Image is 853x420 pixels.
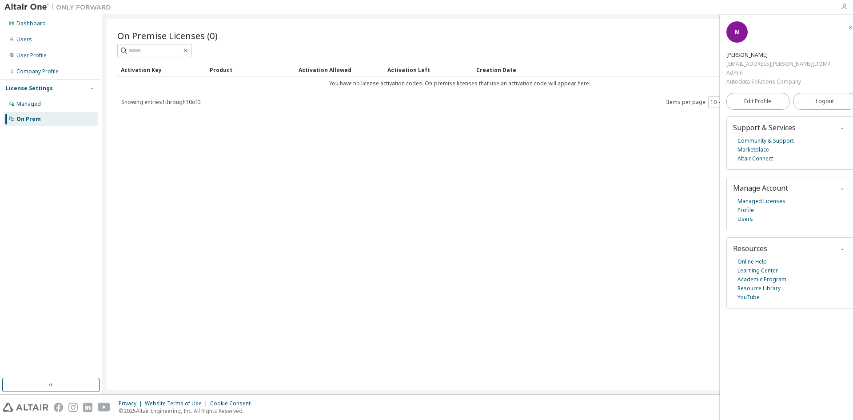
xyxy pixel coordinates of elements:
[119,400,145,407] div: Privacy
[737,145,769,154] a: Marketplace
[733,123,796,132] span: Support & Services
[737,154,773,163] a: Altair Connect
[299,63,380,77] div: Activation Allowed
[737,197,785,206] a: Managed Licenses
[737,206,754,215] a: Profile
[210,63,291,77] div: Product
[735,28,740,36] span: M
[744,98,771,105] span: Edit Profile
[68,403,78,412] img: instagram.svg
[210,400,256,407] div: Cookie Consent
[16,20,46,27] div: Dashboard
[726,60,830,68] div: [EMAIL_ADDRESS][PERSON_NAME][DOMAIN_NAME]
[387,63,469,77] div: Activation Left
[16,100,41,108] div: Managed
[16,68,59,75] div: Company Profile
[145,400,210,407] div: Website Terms of Use
[16,52,47,59] div: User Profile
[666,96,725,108] span: Items per page
[726,77,830,86] div: Autodata Solutions Company
[816,97,834,106] span: Logout
[737,266,778,275] a: Learning Center
[3,403,48,412] img: altair_logo.svg
[737,293,760,302] a: YouTube
[98,403,111,412] img: youtube.svg
[737,275,786,284] a: Academic Program
[83,403,92,412] img: linkedin.svg
[737,284,781,293] a: Resource Library
[119,407,256,415] p: © 2025 Altair Engineering, Inc. All Rights Reserved.
[733,183,788,193] span: Manage Account
[726,51,830,60] div: Mark Gardner
[726,68,830,77] div: Admin
[16,36,32,43] div: Users
[121,63,203,77] div: Activation Key
[710,99,722,106] button: 10
[4,3,116,12] img: Altair One
[476,63,799,77] div: Creation Date
[121,98,200,106] span: Showing entries 1 through 10 of 0
[737,136,794,145] a: Community & Support
[117,77,802,90] td: You have no license activation codes. On-premise licenses that use an activation code will appear...
[16,116,41,123] div: On Prem
[54,403,63,412] img: facebook.svg
[737,215,753,224] a: Users
[726,93,789,110] a: Edit Profile
[6,85,53,92] div: License Settings
[117,29,218,42] span: On Premise Licenses (0)
[737,257,767,266] a: Online Help
[733,244,767,253] span: Resources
